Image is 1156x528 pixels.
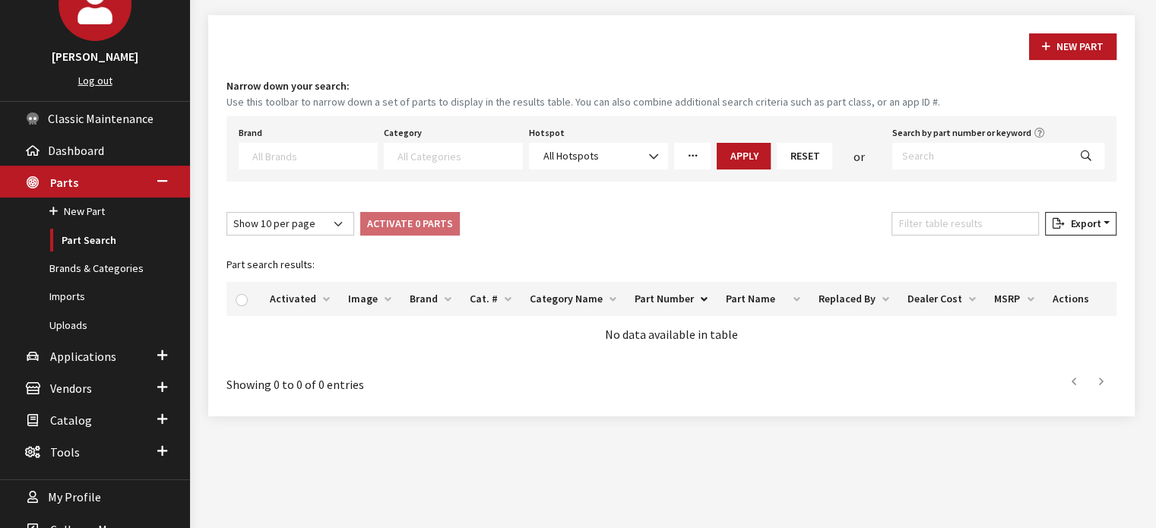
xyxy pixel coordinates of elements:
button: New Part [1029,33,1116,60]
td: No data available in table [226,316,1116,353]
label: Category [384,126,422,140]
th: Cat. #: activate to sort column ascending [461,282,521,316]
textarea: Search [252,149,377,163]
th: Activated: activate to sort column ascending [261,282,339,316]
textarea: Search [397,149,522,163]
label: Search by part number or keyword [892,126,1031,140]
span: Classic Maintenance [48,111,154,126]
span: Select a Brand [239,143,378,169]
a: Log out [78,74,112,87]
span: All Hotspots [539,148,658,164]
th: Part Number: activate to sort column descending [626,282,717,316]
span: Catalog [50,413,92,428]
span: My Profile [48,490,101,505]
th: MSRP: activate to sort column ascending [985,282,1044,316]
button: Reset [777,143,832,169]
th: Brand: activate to sort column ascending [401,282,461,316]
input: Search [892,143,1069,169]
span: Select a Category [384,143,523,169]
span: Export [1064,217,1101,230]
th: Part Name: activate to sort column ascending [717,282,809,316]
th: Replaced By: activate to sort column ascending [809,282,898,316]
h3: [PERSON_NAME] [15,47,175,65]
div: Showing 0 to 0 of 0 entries [226,365,587,394]
th: Image: activate to sort column ascending [339,282,401,316]
input: Filter table results [892,212,1039,236]
label: Hotspot [529,126,565,140]
caption: Part search results: [226,248,1116,282]
span: Dashboard [48,143,104,158]
span: All Hotspots [529,143,668,169]
span: All Hotspots [543,149,599,163]
div: or [832,147,886,166]
button: Search [1068,143,1104,169]
small: Use this toolbar to narrow down a set of parts to display in the results table. You can also comb... [226,94,1116,110]
th: Category Name: activate to sort column ascending [521,282,626,316]
button: Export [1045,212,1116,236]
th: Actions [1044,282,1098,316]
span: Tools [50,444,80,460]
span: Applications [50,349,116,364]
span: Vendors [50,381,92,396]
th: Dealer Cost: activate to sort column ascending [898,282,985,316]
span: Parts [50,175,78,190]
label: Brand [239,126,262,140]
h4: Narrow down your search: [226,78,1116,94]
a: More Filters [674,143,711,169]
button: Apply [717,143,771,169]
